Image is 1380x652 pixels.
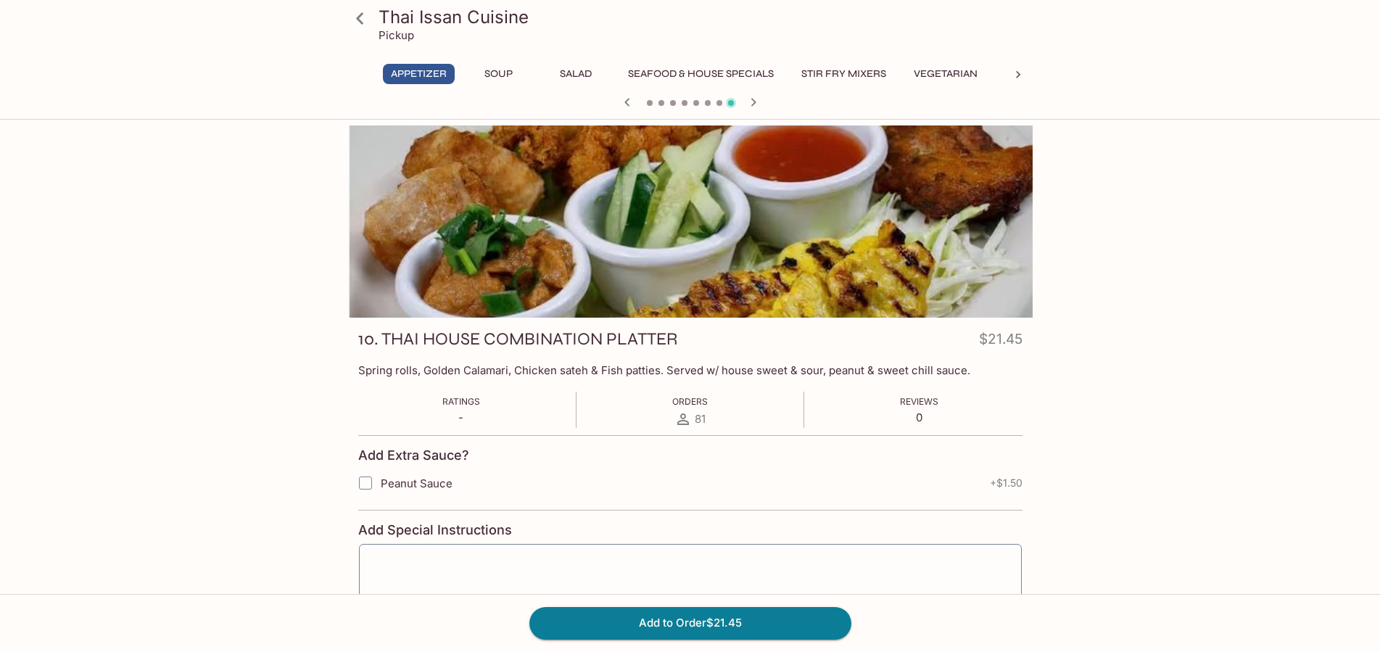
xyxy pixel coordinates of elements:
[358,447,469,463] h4: Add Extra Sauce?
[358,522,1022,538] h4: Add Special Instructions
[379,6,1027,28] h3: Thai Issan Cuisine
[793,64,894,84] button: Stir Fry Mixers
[990,477,1022,489] span: + $1.50
[543,64,608,84] button: Salad
[379,28,414,42] p: Pickup
[381,476,453,490] span: Peanut Sauce
[529,607,851,639] button: Add to Order$21.45
[358,328,677,350] h3: 10. THAI HOUSE COMBINATION PLATTER
[348,125,1033,318] div: 10. THAI HOUSE COMBINATION PLATTER
[900,410,938,424] p: 0
[997,64,1062,84] button: Noodles
[620,64,782,84] button: Seafood & House Specials
[900,396,938,407] span: Reviews
[442,410,480,424] p: -
[466,64,532,84] button: Soup
[383,64,455,84] button: Appetizer
[979,328,1022,356] h4: $21.45
[672,396,708,407] span: Orders
[442,396,480,407] span: Ratings
[906,64,986,84] button: Vegetarian
[358,363,1022,377] p: Spring rolls, Golden Calamari, Chicken sateh & Fish patties. Served w/ house sweet & sour, peanut...
[695,412,706,426] span: 81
